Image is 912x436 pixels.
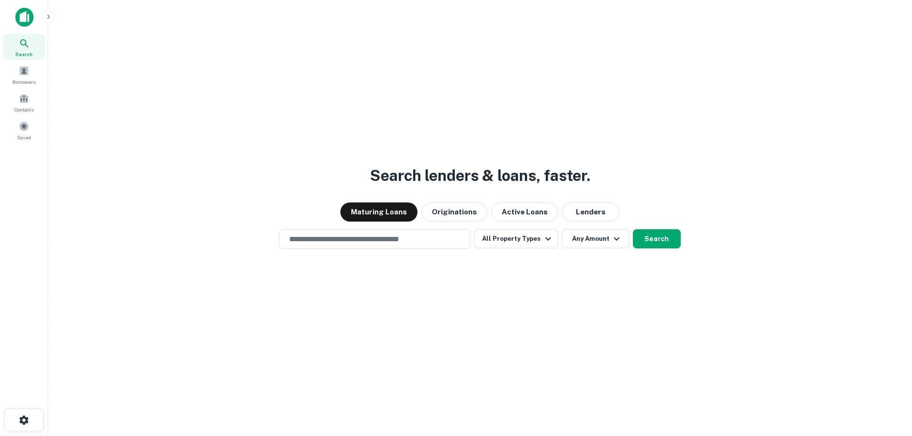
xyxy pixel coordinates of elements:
span: Contacts [14,106,34,113]
span: Borrowers [12,78,35,86]
button: All Property Types [474,229,558,248]
span: Search [15,50,33,58]
button: Any Amount [562,229,629,248]
a: Saved [3,117,45,143]
button: Active Loans [491,202,558,222]
span: Saved [17,134,31,141]
iframe: Chat Widget [864,359,912,405]
h3: Search lenders & loans, faster. [370,164,590,187]
a: Contacts [3,89,45,115]
a: Search [3,34,45,60]
img: capitalize-icon.png [15,8,34,27]
a: Borrowers [3,62,45,88]
button: Search [633,229,681,248]
button: Maturing Loans [340,202,417,222]
button: Lenders [562,202,619,222]
button: Originations [421,202,487,222]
